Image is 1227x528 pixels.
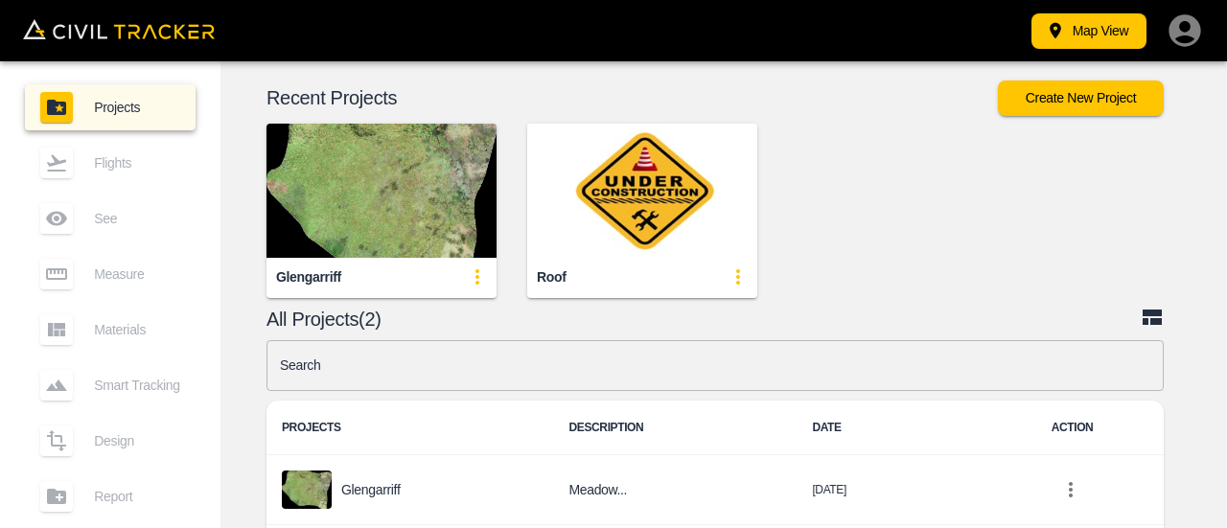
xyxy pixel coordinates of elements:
[719,258,757,296] button: update-card-details
[797,401,1035,455] th: DATE
[554,401,798,455] th: DESCRIPTION
[458,258,497,296] button: update-card-details
[266,90,998,105] p: Recent Projects
[537,268,567,287] div: Roof
[276,268,341,287] div: Glengarriff
[94,100,180,115] span: Projects
[266,401,554,455] th: PROJECTS
[527,124,757,258] img: Roof
[266,311,1141,327] p: All Projects(2)
[1031,13,1146,49] button: Map View
[23,19,215,39] img: Civil Tracker
[282,471,332,509] img: project-image
[25,84,196,130] a: Projects
[998,80,1164,116] button: Create New Project
[797,455,1035,525] td: [DATE]
[569,478,782,502] h6: Meadow
[341,482,400,497] p: Glengarriff
[266,124,497,258] img: Glengarriff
